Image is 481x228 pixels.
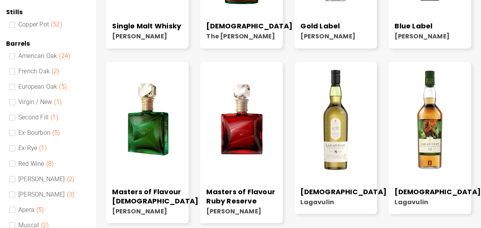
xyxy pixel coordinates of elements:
span: 2 [54,68,57,75]
a: Gold Label [300,21,340,31]
a: Lagavulin [300,197,334,206]
a: [DEMOGRAPHIC_DATA] [300,187,386,196]
a: [PERSON_NAME] [206,207,261,215]
span: ( [67,190,69,198]
span: 1 [52,114,56,121]
span: Ex-Bourbon [18,129,51,137]
a: Masters of Flavour Ruby Reserve [206,187,275,205]
span: ( [51,114,52,121]
span: ) [42,206,44,213]
a: [PERSON_NAME] [112,32,167,41]
a: [PERSON_NAME] [300,32,355,41]
span: French Oak [18,67,50,76]
span: ) [60,21,62,28]
span: ( [51,21,53,28]
span: American Oak [18,52,57,60]
span: 8 [48,160,52,167]
a: The [PERSON_NAME] [206,32,275,41]
span: 5 [54,129,58,136]
span: ( [59,83,61,90]
span: Ex-Rye [18,144,37,152]
span: Apera [18,205,34,214]
span: ( [39,144,41,152]
span: 24 [61,52,68,59]
span: ) [68,52,70,59]
img: Lagavulin - 12 Year Old - Bottle [388,68,471,172]
a: [DEMOGRAPHIC_DATA] [206,21,292,31]
span: 1 [56,98,60,106]
span: European Oak [18,83,57,91]
span: ) [60,98,62,106]
span: ( [52,129,54,136]
a: [DEMOGRAPHIC_DATA] [395,187,481,196]
div: Stills [6,7,90,18]
a: Lagavulin [395,197,428,206]
span: Red Wine [18,159,44,168]
img: Johnnie Walker 48 Year Old - Masters of Flavour - Bottle [106,68,189,172]
span: 2 [69,175,72,182]
span: [PERSON_NAME] [18,190,65,198]
span: 1 [41,144,44,152]
span: ) [72,190,74,198]
span: ) [72,175,74,182]
span: Second Fill [18,113,49,122]
span: 3 [69,190,72,198]
img: Lagavulin - 8 Year Old - Bottle [294,68,377,172]
a: Masters of Flavour [DEMOGRAPHIC_DATA] [112,187,198,205]
span: ( [54,98,56,106]
span: ) [58,129,60,136]
span: 5 [38,206,42,213]
span: 5 [61,83,65,90]
span: ) [45,144,47,152]
span: Copper Pot [18,20,49,29]
span: [PERSON_NAME] [18,175,65,183]
span: ( [46,160,48,167]
a: [PERSON_NAME] [112,207,167,215]
span: ) [57,68,59,75]
span: ( [59,52,61,59]
span: ) [56,114,58,121]
a: Single Malt Whisky [112,21,181,31]
img: Johnnie Walker - Masters of Flavour Ruby Reserve - Bottle [200,68,283,172]
span: ( [52,68,54,75]
div: Barrels [6,38,90,50]
a: Blue Label [395,21,432,31]
span: ( [36,206,38,213]
a: [PERSON_NAME] [395,32,450,41]
span: ) [52,160,54,167]
span: 52 [53,21,60,28]
span: ) [65,83,67,90]
span: Virgin / New [18,98,52,106]
span: ( [67,175,69,182]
